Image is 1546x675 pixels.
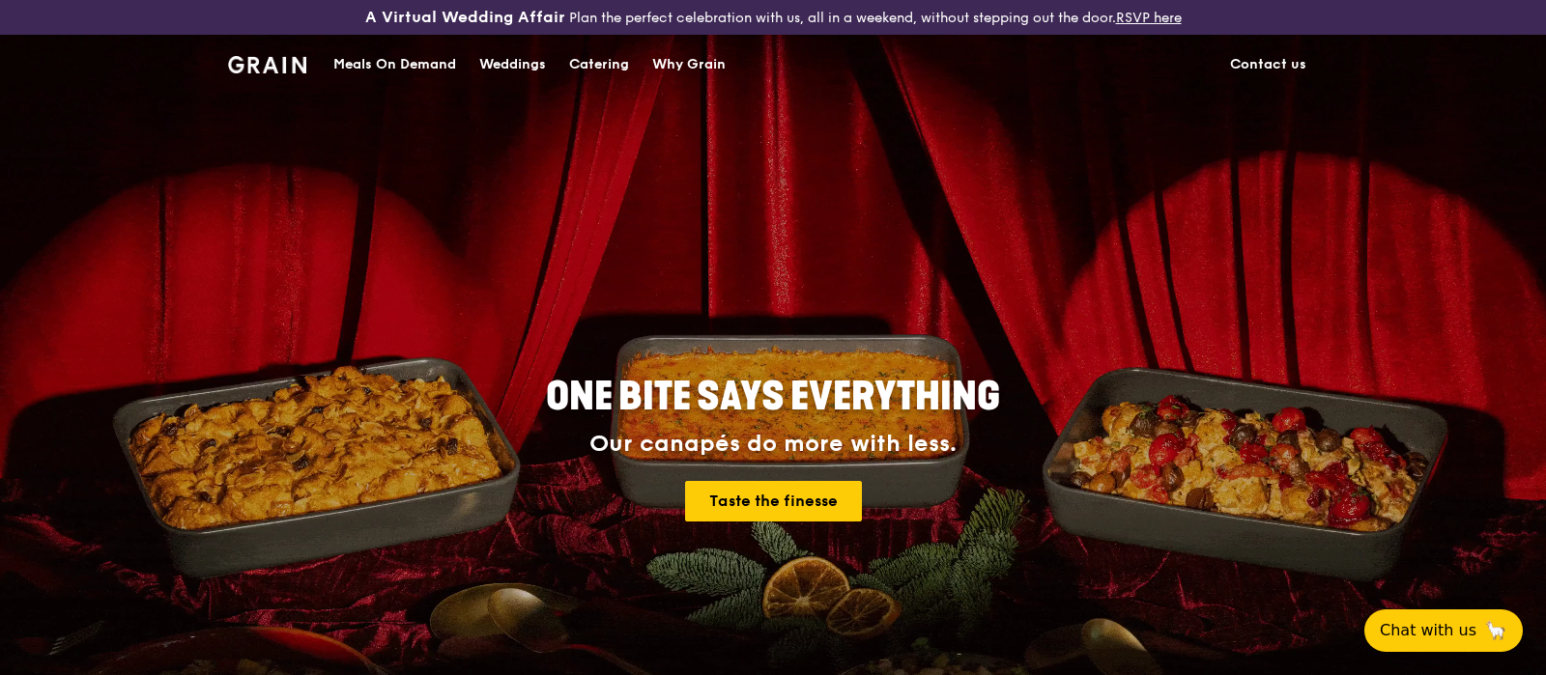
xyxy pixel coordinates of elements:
a: Contact us [1218,36,1318,94]
span: Chat with us [1380,619,1476,642]
a: Weddings [468,36,558,94]
button: Chat with us🦙 [1364,609,1523,652]
a: Taste the finesse [685,481,862,521]
div: Our canapés do more with less. [425,431,1121,458]
div: Catering [569,36,629,94]
span: ONE BITE SAYS EVERYTHING [546,374,1000,420]
a: Why Grain [641,36,737,94]
h3: A Virtual Wedding Affair [365,8,565,27]
a: Catering [558,36,641,94]
div: Meals On Demand [333,36,456,94]
div: Why Grain [652,36,726,94]
a: GrainGrain [228,34,306,92]
span: 🦙 [1484,619,1507,642]
div: Plan the perfect celebration with us, all in a weekend, without stepping out the door. [258,8,1289,27]
div: Weddings [479,36,546,94]
a: RSVP here [1116,10,1182,26]
img: Grain [228,56,306,73]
